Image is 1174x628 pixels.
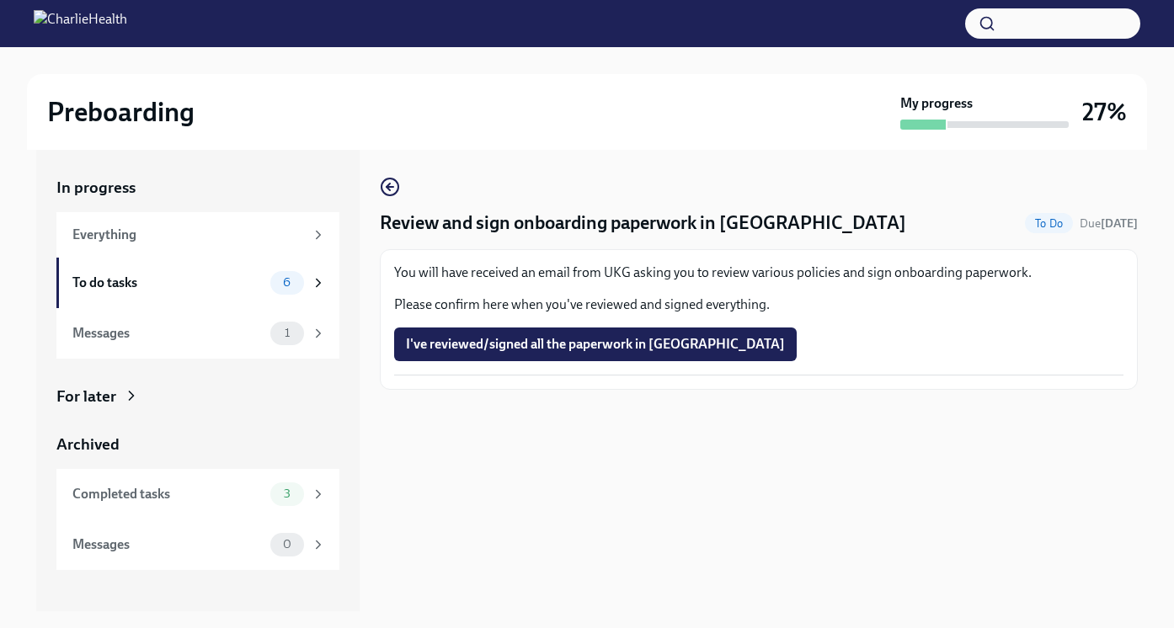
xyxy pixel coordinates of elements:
span: 6 [273,276,301,289]
span: To Do [1025,217,1073,230]
span: I've reviewed/signed all the paperwork in [GEOGRAPHIC_DATA] [406,336,785,353]
a: Messages1 [56,308,339,359]
a: In progress [56,177,339,199]
p: You will have received an email from UKG asking you to review various policies and sign onboardin... [394,263,1123,282]
h2: Preboarding [47,95,195,129]
div: Messages [72,324,264,343]
strong: [DATE] [1101,216,1138,231]
p: Please confirm here when you've reviewed and signed everything. [394,295,1123,314]
span: 1 [275,327,300,339]
span: Due [1080,216,1138,231]
img: CharlieHealth [34,10,127,37]
h3: 27% [1082,97,1127,127]
button: I've reviewed/signed all the paperwork in [GEOGRAPHIC_DATA] [394,327,797,361]
div: To do tasks [72,274,264,292]
div: Completed tasks [72,485,264,503]
a: Archived [56,434,339,455]
h4: Review and sign onboarding paperwork in [GEOGRAPHIC_DATA] [380,210,906,236]
div: For later [56,386,116,407]
a: Messages0 [56,519,339,570]
span: 3 [274,487,301,500]
div: Messages [72,535,264,554]
a: Completed tasks3 [56,469,339,519]
a: Everything [56,212,339,258]
a: To do tasks6 [56,258,339,308]
strong: My progress [900,94,973,113]
span: 0 [273,538,302,551]
a: For later [56,386,339,407]
span: October 5th, 2025 09:00 [1080,216,1138,232]
div: Everything [72,226,304,244]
